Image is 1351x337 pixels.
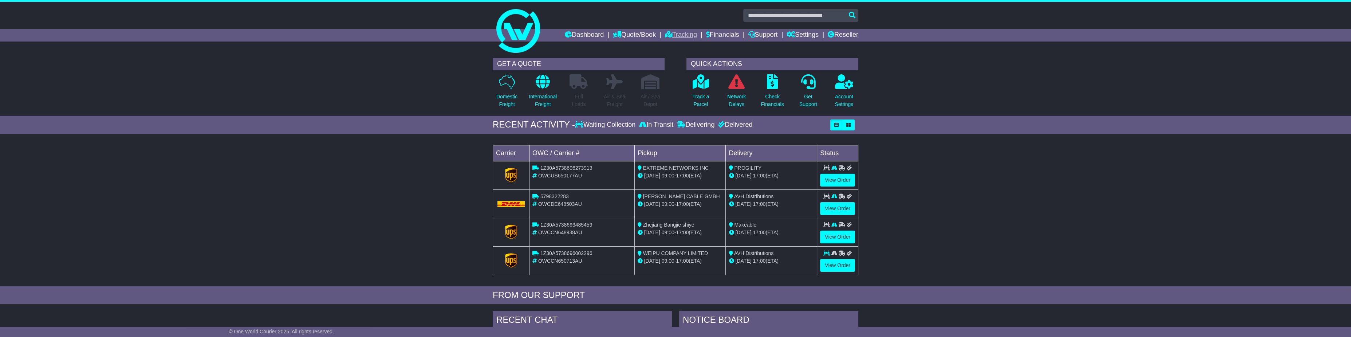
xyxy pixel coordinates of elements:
[727,93,746,108] p: Network Delays
[528,74,557,112] a: InternationalFreight
[538,201,582,207] span: OWCDE648503AU
[540,222,592,228] span: 1Z30A5738693485459
[735,173,751,179] span: [DATE]
[729,172,814,180] div: (ETA)
[676,230,689,235] span: 17:00
[662,230,674,235] span: 09:00
[735,230,751,235] span: [DATE]
[540,250,592,256] span: 1Z30A5738696002296
[662,173,674,179] span: 09:00
[676,173,689,179] span: 17:00
[604,93,625,108] p: Air & Sea Freight
[505,253,517,268] img: GetCarrierServiceLogo
[644,173,660,179] span: [DATE]
[820,259,855,272] a: View Order
[644,230,660,235] span: [DATE]
[686,58,858,70] div: QUICK ACTIONS
[692,93,709,108] p: Track a Parcel
[497,201,525,207] img: DHL.png
[692,74,709,112] a: Track aParcel
[493,311,672,331] div: RECENT CHAT
[493,290,858,301] div: FROM OUR SUPPORT
[735,201,751,207] span: [DATE]
[565,29,604,42] a: Dashboard
[729,229,814,236] div: (ETA)
[761,93,784,108] p: Check Financials
[540,165,592,171] span: 1Z30A5738696273913
[748,29,777,42] a: Support
[835,93,854,108] p: Account Settings
[676,201,689,207] span: 17:00
[727,74,746,112] a: NetworkDelays
[665,29,697,42] a: Tracking
[643,222,694,228] span: Zhejiang Bangjie shiye
[735,258,751,264] span: [DATE]
[753,173,765,179] span: 17:00
[638,229,723,236] div: - (ETA)
[729,200,814,208] div: (ETA)
[643,193,720,199] span: [PERSON_NAME] CABLE GMBH
[787,29,819,42] a: Settings
[676,258,689,264] span: 17:00
[675,121,716,129] div: Delivering
[493,145,529,161] td: Carrier
[643,165,709,171] span: EXTREME NETWORKS INC
[753,201,765,207] span: 17:00
[634,145,726,161] td: Pickup
[835,74,854,112] a: AccountSettings
[734,250,774,256] span: AVH Distributions
[726,145,817,161] td: Delivery
[734,165,761,171] span: PROGILITY
[505,168,517,183] img: GetCarrierServiceLogo
[679,311,858,331] div: NOTICE BOARD
[493,119,575,130] div: RECENT ACTIVITY -
[817,145,858,161] td: Status
[505,225,517,239] img: GetCarrierServiceLogo
[637,121,675,129] div: In Transit
[538,230,582,235] span: OWCCN648938AU
[761,74,784,112] a: CheckFinancials
[662,201,674,207] span: 09:00
[799,93,817,108] p: Get Support
[820,174,855,187] a: View Order
[734,222,756,228] span: Makeable
[828,29,858,42] a: Reseller
[643,250,708,256] span: WEIPU COMPANY LIMITED
[538,173,582,179] span: OWCUS650177AU
[820,202,855,215] a: View Order
[638,200,723,208] div: - (ETA)
[540,193,569,199] span: 5798322283
[820,231,855,243] a: View Order
[496,93,517,108] p: Domestic Freight
[706,29,739,42] a: Financials
[538,258,582,264] span: OWCCN650713AU
[613,29,656,42] a: Quote/Book
[570,93,588,108] p: Full Loads
[644,201,660,207] span: [DATE]
[644,258,660,264] span: [DATE]
[729,257,814,265] div: (ETA)
[662,258,674,264] span: 09:00
[229,329,334,334] span: © One World Courier 2025. All rights reserved.
[575,121,637,129] div: Waiting Collection
[496,74,518,112] a: DomesticFreight
[734,193,774,199] span: AVH Distributions
[493,58,665,70] div: GET A QUOTE
[799,74,818,112] a: GetSupport
[638,172,723,180] div: - (ETA)
[716,121,752,129] div: Delivered
[638,257,723,265] div: - (ETA)
[753,230,765,235] span: 17:00
[753,258,765,264] span: 17:00
[529,145,635,161] td: OWC / Carrier #
[529,93,557,108] p: International Freight
[641,93,660,108] p: Air / Sea Depot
